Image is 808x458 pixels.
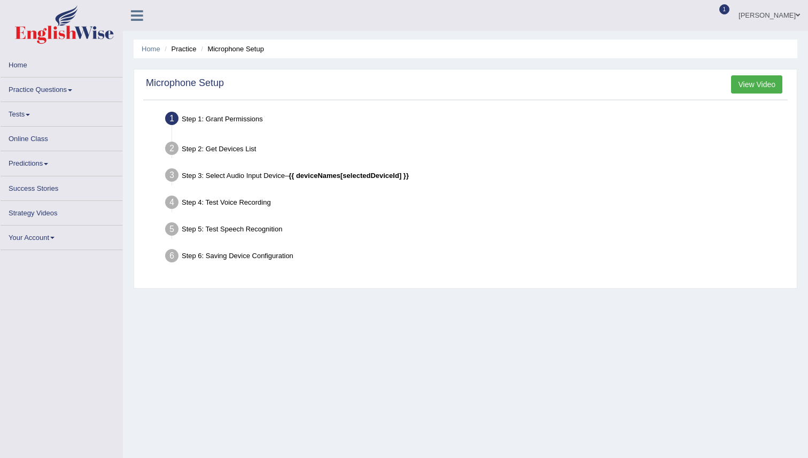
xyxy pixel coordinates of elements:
a: Home [1,53,122,74]
div: Step 1: Grant Permissions [160,108,792,132]
div: Step 6: Saving Device Configuration [160,246,792,269]
a: Practice Questions [1,77,122,98]
button: View Video [731,75,782,94]
li: Microphone Setup [198,44,264,54]
div: Step 3: Select Audio Input Device [160,165,792,189]
div: Step 2: Get Devices List [160,138,792,162]
span: – [285,172,409,180]
div: Step 5: Test Speech Recognition [160,219,792,243]
a: Online Class [1,127,122,148]
a: Strategy Videos [1,201,122,222]
a: Tests [1,102,122,123]
li: Practice [162,44,196,54]
a: Home [142,45,160,53]
div: Step 4: Test Voice Recording [160,192,792,216]
h2: Microphone Setup [146,78,224,89]
b: {{ deviceNames[selectedDeviceId] }} [289,172,409,180]
a: Success Stories [1,176,122,197]
a: Your Account [1,226,122,246]
span: 1 [719,4,730,14]
a: Predictions [1,151,122,172]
